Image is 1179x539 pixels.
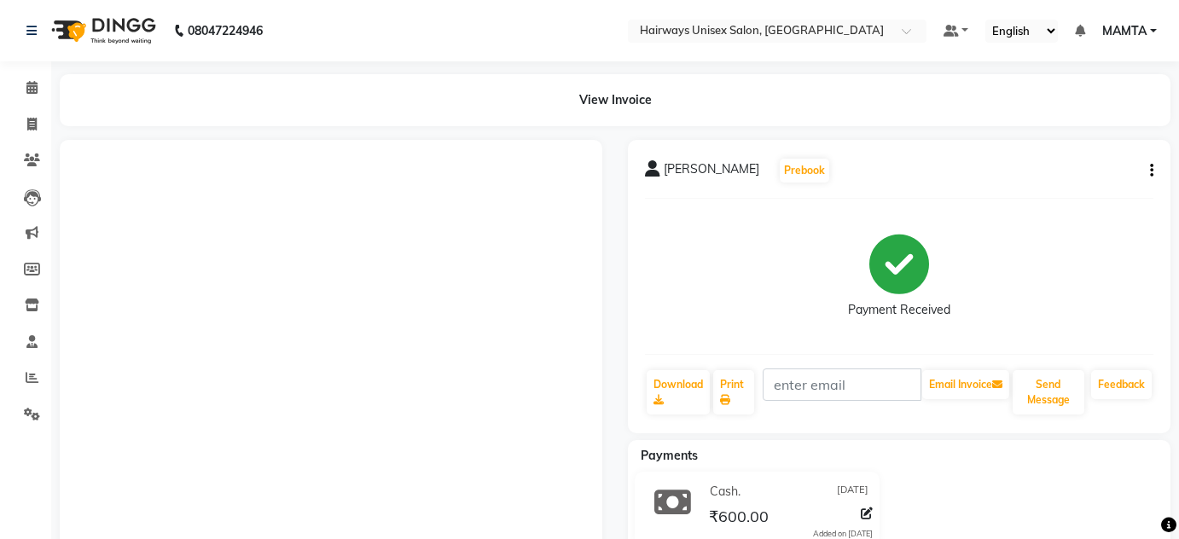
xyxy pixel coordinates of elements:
span: Cash. [710,483,741,501]
a: Print [713,370,754,414]
input: enter email [763,368,921,401]
button: Prebook [780,159,829,183]
button: Email Invoice [922,370,1009,399]
span: Payments [641,448,698,463]
a: Download [647,370,710,414]
button: Send Message [1013,370,1084,414]
img: logo [44,7,160,55]
b: 08047224946 [188,7,263,55]
div: View Invoice [60,74,1170,126]
span: [PERSON_NAME] [664,160,759,184]
span: ₹600.00 [709,507,769,530]
span: [DATE] [837,483,868,501]
div: Payment Received [848,301,950,319]
a: Feedback [1091,370,1152,399]
span: MAMTA [1102,22,1147,40]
